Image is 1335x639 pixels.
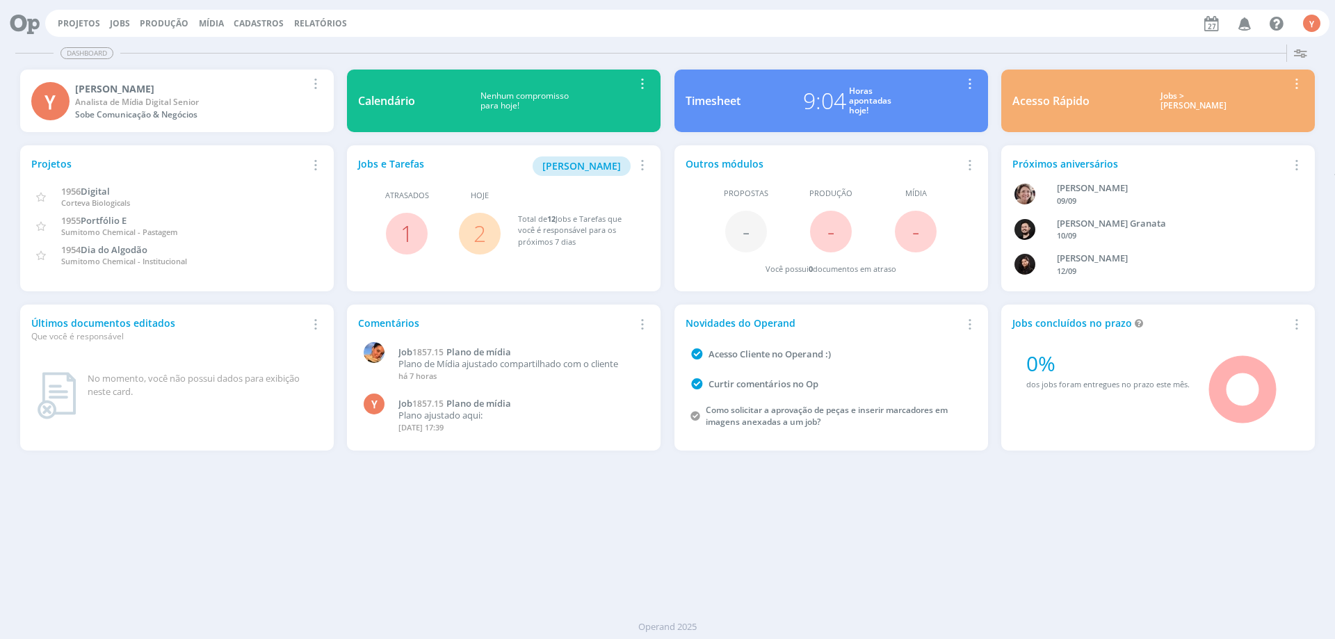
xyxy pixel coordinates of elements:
[31,316,307,343] div: Últimos documentos editados
[849,86,891,116] div: Horas apontadas hoje!
[229,18,288,29] button: Cadastros
[88,372,317,399] div: No momento, você não possui dados para exibição neste card.
[686,316,961,330] div: Novidades do Operand
[1057,252,1282,266] div: Luana da Silva de Andrade
[446,397,511,410] span: Plano de mídia
[61,214,81,227] span: 1955
[60,47,113,59] span: Dashboard
[1012,316,1288,330] div: Jobs concluídos no prazo
[31,330,307,343] div: Que você é responsável
[294,17,347,29] a: Relatórios
[1014,254,1035,275] img: L
[542,159,621,172] span: [PERSON_NAME]
[364,394,385,414] div: Y
[1014,219,1035,240] img: B
[61,213,127,227] a: 1955Portfólio E
[81,185,110,197] span: Digital
[1057,181,1282,195] div: Aline Beatriz Jackisch
[199,17,224,29] a: Mídia
[1012,92,1090,109] div: Acesso Rápido
[31,82,70,120] div: Y
[706,404,948,428] a: Como solicitar a aprovação de peças e inserir marcadores em imagens anexadas a um job?
[1057,230,1076,241] span: 10/09
[809,188,852,200] span: Produção
[412,346,444,358] span: 1857.15
[75,81,307,96] div: Yuri Lopardo
[1303,15,1320,32] div: Y
[471,190,489,202] span: Hoje
[827,216,834,246] span: -
[1100,91,1288,111] div: Jobs > [PERSON_NAME]
[1302,11,1321,35] button: Y
[709,348,831,360] a: Acesso Cliente no Operand :)
[358,156,633,176] div: Jobs e Tarefas
[195,18,228,29] button: Mídia
[290,18,351,29] button: Relatórios
[364,342,385,363] img: L
[766,264,896,275] div: Você possui documentos em atraso
[547,213,556,224] span: 12
[1057,195,1076,206] span: 09/09
[61,227,178,237] span: Sumitomo Chemical - Pastagem
[446,346,511,358] span: Plano de mídia
[803,84,846,118] div: 9:04
[61,185,81,197] span: 1956
[400,218,413,248] a: 1
[358,316,633,330] div: Comentários
[358,92,415,109] div: Calendário
[686,156,961,171] div: Outros módulos
[724,188,768,200] span: Propostas
[1012,156,1288,171] div: Próximos aniversários
[140,17,188,29] a: Produção
[912,216,919,246] span: -
[81,243,147,256] span: Dia do Algodão
[1057,266,1076,276] span: 12/09
[61,243,81,256] span: 1954
[686,92,741,109] div: Timesheet
[398,359,642,370] p: Plano de Mídia ajustado compartilhado com o cliente
[709,378,818,390] a: Curtir comentários no Op
[110,17,130,29] a: Jobs
[415,91,633,111] div: Nenhum compromisso para hoje!
[743,216,750,246] span: -
[234,17,284,29] span: Cadastros
[809,264,813,274] span: 0
[1026,379,1190,391] div: dos jobs foram entregues no prazo este mês.
[905,188,927,200] span: Mídia
[61,197,130,208] span: Corteva Biologicals
[385,190,429,202] span: Atrasados
[54,18,104,29] button: Projetos
[533,159,631,172] a: [PERSON_NAME]
[398,347,642,358] a: Job1857.15Plano de mídia
[1026,348,1190,379] div: 0%
[61,184,110,197] a: 1956Digital
[136,18,193,29] button: Produção
[75,108,307,121] div: Sobe Comunicação & Negócios
[75,96,307,108] div: Analista de Mídia Digital Senior
[533,156,631,176] button: [PERSON_NAME]
[81,214,127,227] span: Portfólio E
[61,256,187,266] span: Sumitomo Chemical - Institucional
[58,17,100,29] a: Projetos
[37,372,76,419] img: dashboard_not_found.png
[398,410,642,421] p: Plano ajustado aqui:
[674,70,988,132] a: Timesheet9:04Horasapontadashoje!
[1014,184,1035,204] img: A
[518,213,636,248] div: Total de Jobs e Tarefas que você é responsável para os próximos 7 dias
[474,218,486,248] a: 2
[106,18,134,29] button: Jobs
[61,243,147,256] a: 1954Dia do Algodão
[412,398,444,410] span: 1857.15
[31,156,307,171] div: Projetos
[398,398,642,410] a: Job1857.15Plano de mídia
[20,70,334,132] a: Y[PERSON_NAME]Analista de Mídia Digital SeniorSobe Comunicação & Negócios
[398,422,444,432] span: [DATE] 17:39
[1057,217,1282,231] div: Bruno Corralo Granata
[398,371,437,381] span: há 7 horas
